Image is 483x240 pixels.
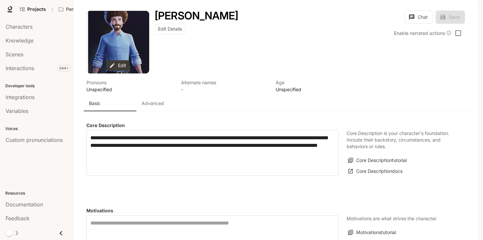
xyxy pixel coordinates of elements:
button: Open character details dialog [181,79,268,93]
p: Unspecified [86,86,173,93]
p: Advanced [142,100,164,107]
div: Enable narrated actions [394,30,451,37]
p: Pen Pals [Production] [66,7,103,12]
button: Chat [404,11,433,24]
button: Open character details dialog [86,79,173,93]
p: Pronouns [86,79,173,86]
button: Open character details dialog [276,79,362,93]
h4: Motivations [86,207,339,214]
button: Edit [107,60,129,71]
p: Age [276,79,362,86]
p: Unspecified [276,86,362,93]
div: Avatar image [87,11,149,73]
p: Motivations are what drives the character. [347,215,437,222]
h1: [PERSON_NAME] [155,9,238,22]
p: Alternate names [181,79,268,86]
div: label [86,130,339,176]
button: Edit Details [155,24,185,35]
button: Motivationstutorial [347,227,398,238]
button: Open character avatar dialog [87,11,149,73]
button: Core Descriptiontutorial [347,155,408,166]
button: Open workspace menu [56,3,113,16]
p: - [181,86,268,93]
h4: Core Description [86,122,339,129]
p: Core Description is your character's foundation. Include their backstory, circumstances, and beha... [347,130,457,150]
a: Go to projects [17,3,49,16]
a: Core Descriptiondocs [347,166,404,177]
button: Open character details dialog [155,11,238,21]
span: Projects [27,7,46,12]
div: / [49,6,56,13]
p: Basic [89,100,101,107]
